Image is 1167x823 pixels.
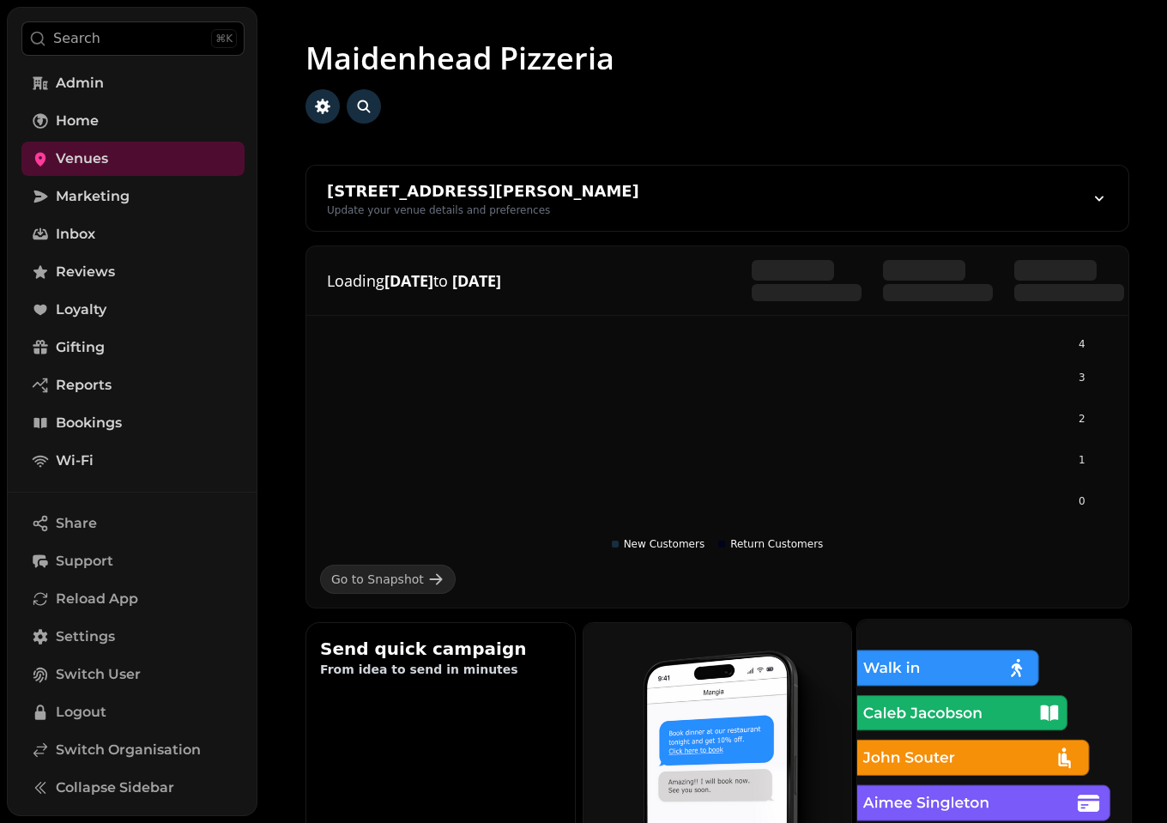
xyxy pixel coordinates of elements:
[56,375,112,396] span: Reports
[56,551,113,572] span: Support
[1079,454,1085,466] tspan: 1
[56,702,106,723] span: Logout
[56,413,122,433] span: Bookings
[56,73,104,94] span: Admin
[21,582,245,616] button: Reload App
[21,104,245,138] a: Home
[53,28,100,49] p: Search
[56,513,97,534] span: Share
[1079,338,1085,350] tspan: 4
[56,148,108,169] span: Venues
[21,330,245,365] a: Gifting
[21,657,245,692] button: Switch User
[327,269,717,293] p: Loading to
[56,300,106,320] span: Loyalty
[320,565,456,594] a: Go to Snapshot
[331,571,424,588] div: Go to Snapshot
[384,270,433,291] strong: [DATE]
[21,142,245,176] a: Venues
[452,270,501,291] strong: [DATE]
[21,444,245,478] a: Wi-Fi
[21,406,245,440] a: Bookings
[1079,495,1085,507] tspan: 0
[327,203,639,217] div: Update your venue details and preferences
[56,224,95,245] span: Inbox
[21,179,245,214] a: Marketing
[21,733,245,767] a: Switch Organisation
[1079,413,1085,425] tspan: 2
[320,661,561,678] p: From idea to send in minutes
[21,771,245,805] button: Collapse Sidebar
[56,186,130,207] span: Marketing
[56,778,174,798] span: Collapse Sidebar
[56,451,94,471] span: Wi-Fi
[320,637,561,661] h2: Send quick campaign
[56,111,99,131] span: Home
[21,620,245,654] a: Settings
[327,179,639,203] div: [STREET_ADDRESS][PERSON_NAME]
[21,255,245,289] a: Reviews
[56,626,115,647] span: Settings
[21,21,245,56] button: Search⌘K
[21,217,245,251] a: Inbox
[21,506,245,541] button: Share
[21,293,245,327] a: Loyalty
[612,537,705,551] div: New Customers
[1079,372,1085,384] tspan: 3
[21,544,245,578] button: Support
[56,740,201,760] span: Switch Organisation
[56,664,141,685] span: Switch User
[718,537,823,551] div: Return Customers
[56,337,105,358] span: Gifting
[21,66,245,100] a: Admin
[21,368,245,402] a: Reports
[211,29,237,48] div: ⌘K
[21,695,245,729] button: Logout
[56,262,115,282] span: Reviews
[56,589,138,609] span: Reload App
